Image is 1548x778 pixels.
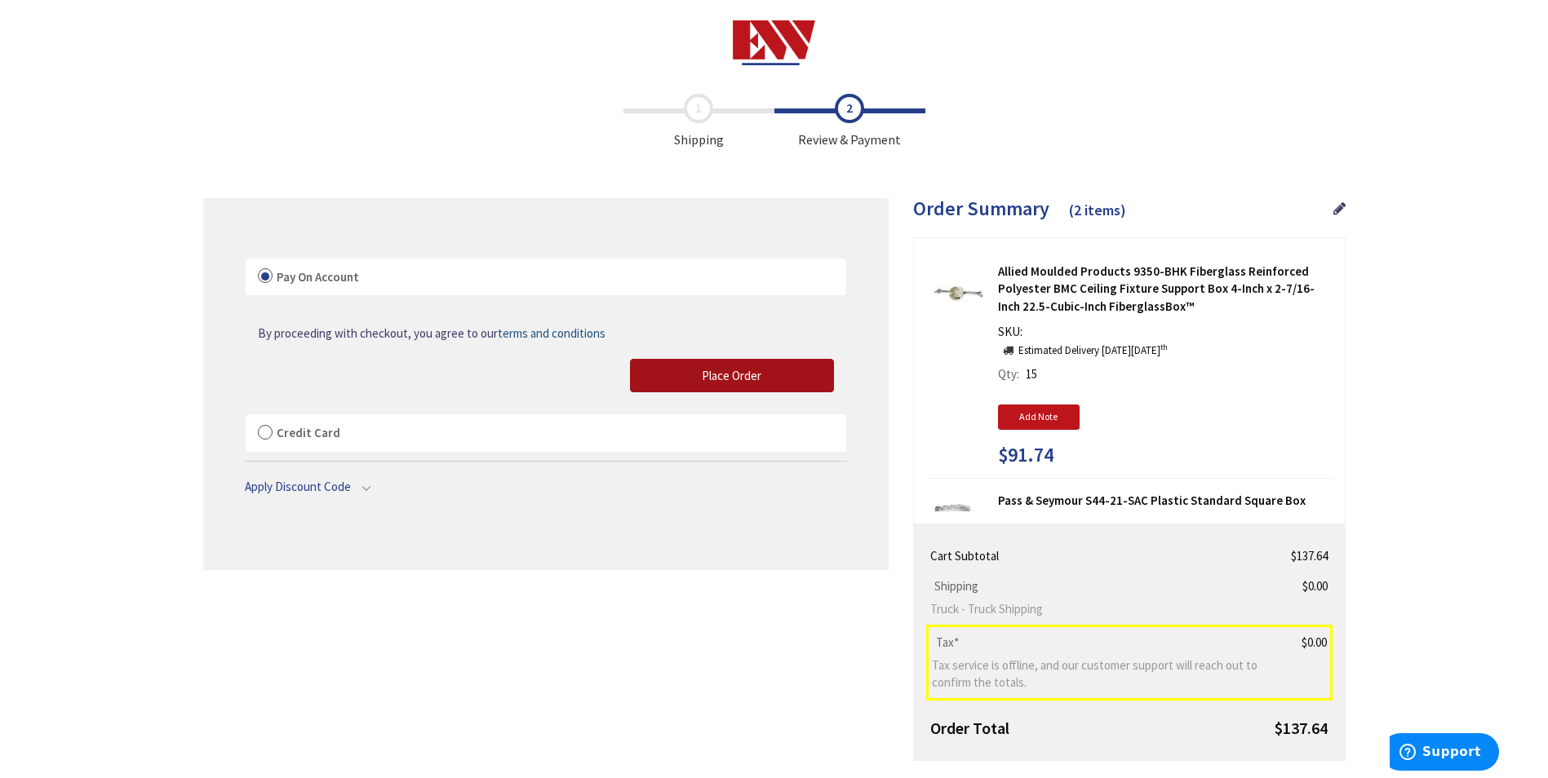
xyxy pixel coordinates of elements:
button: Place Order [630,359,834,393]
span: 15 [1026,366,1037,382]
span: Pay On Account [277,269,359,285]
span: $137.64 [1291,548,1328,564]
span: $0.00 [1302,578,1328,594]
span: Qty [998,366,1017,382]
img: Pass & Seymour S44-21-SAC Plastic Standard Square Box With Threaded Mounting Hole 4-1/4-Inch x 4-... [933,498,983,549]
span: Review & Payment [774,94,925,149]
strong: Allied Moulded Products 9350-BHK Fiberglass Reinforced Polyester BMC Ceiling Fixture Support Box ... [998,263,1333,315]
span: $0.00 [1302,634,1327,650]
span: $91.74 [998,444,1053,466]
strong: Order Total [930,718,1009,738]
span: terms and conditions [498,325,605,341]
span: Place Order [702,368,761,383]
img: Electrical Wholesalers, Inc. [733,20,815,65]
span: Order Summary [913,196,1049,221]
span: Credit Card [277,425,340,440]
span: Shipping [623,94,774,149]
span: Truck - Truck Shipping [930,600,1262,617]
span: $137.64 [1275,718,1328,738]
div: SKU: [998,323,1022,340]
span: (2 items) [1069,201,1126,219]
sup: th [1160,342,1168,352]
a: By proceeding with checkout, you agree to ourterms and conditions [258,325,605,342]
th: Cart Subtotal [927,541,1268,571]
iframe: Opens a widget where you can find more information [1390,733,1499,774]
strong: Pass & Seymour S44-21-SAC Plastic Standard Square Box With Threaded Mounting Hole 4-1/4-Inch x 4-... [998,492,1333,544]
img: Allied Moulded Products 9350-BHK Fiberglass Reinforced Polyester BMC Ceiling Fixture Support Box ... [933,269,983,320]
span: By proceeding with checkout, you agree to our [258,325,605,341]
span: Apply Discount Code [245,479,351,494]
span: Tax service is offline, and our customer support will reach out to confirm the totals. [932,656,1262,692]
p: Estimated Delivery [DATE][DATE] [998,343,1168,359]
span: Shipping [930,578,982,594]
